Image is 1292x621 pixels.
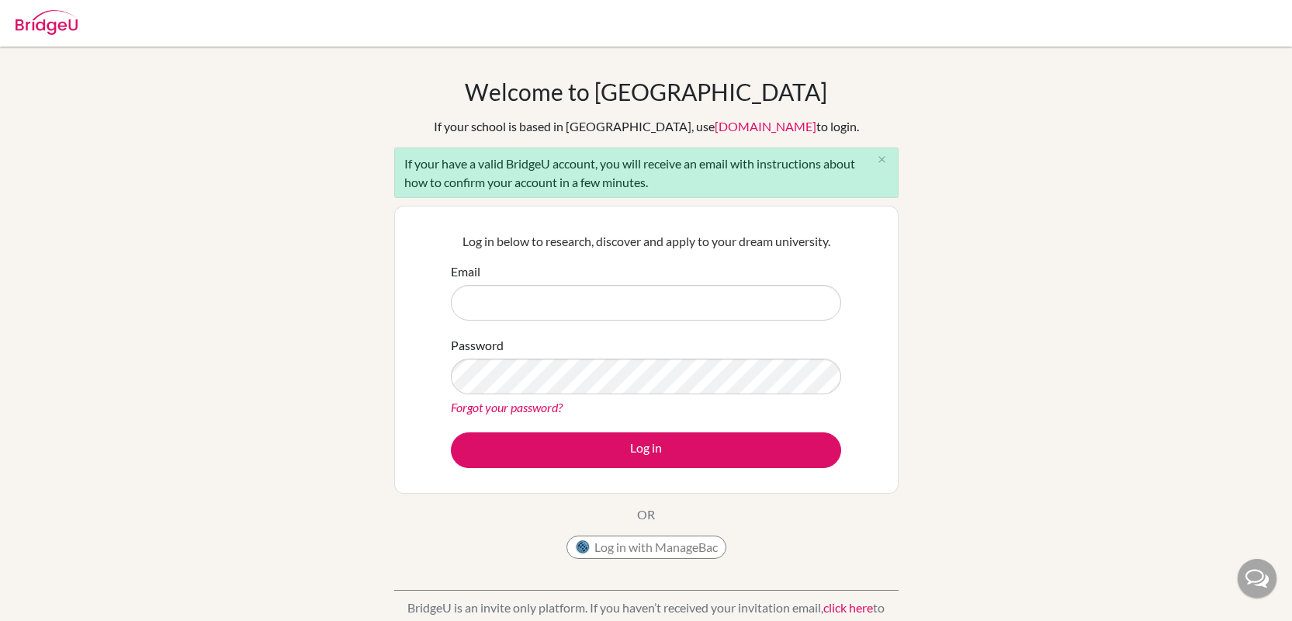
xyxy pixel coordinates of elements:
[451,400,563,415] a: Forgot your password?
[451,232,841,251] p: Log in below to research, discover and apply to your dream university.
[566,536,726,559] button: Log in with ManageBac
[434,117,859,136] div: If your school is based in [GEOGRAPHIC_DATA], use to login.
[394,147,899,198] div: If your have a valid BridgeU account, you will receive an email with instructions about how to co...
[876,154,888,165] i: close
[637,505,655,524] p: OR
[823,600,873,615] a: click here
[16,10,78,35] img: Bridge-U
[465,78,827,106] h1: Welcome to [GEOGRAPHIC_DATA]
[451,262,480,281] label: Email
[867,148,898,172] button: Close
[451,336,504,355] label: Password
[715,119,816,134] a: [DOMAIN_NAME]
[451,432,841,468] button: Log in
